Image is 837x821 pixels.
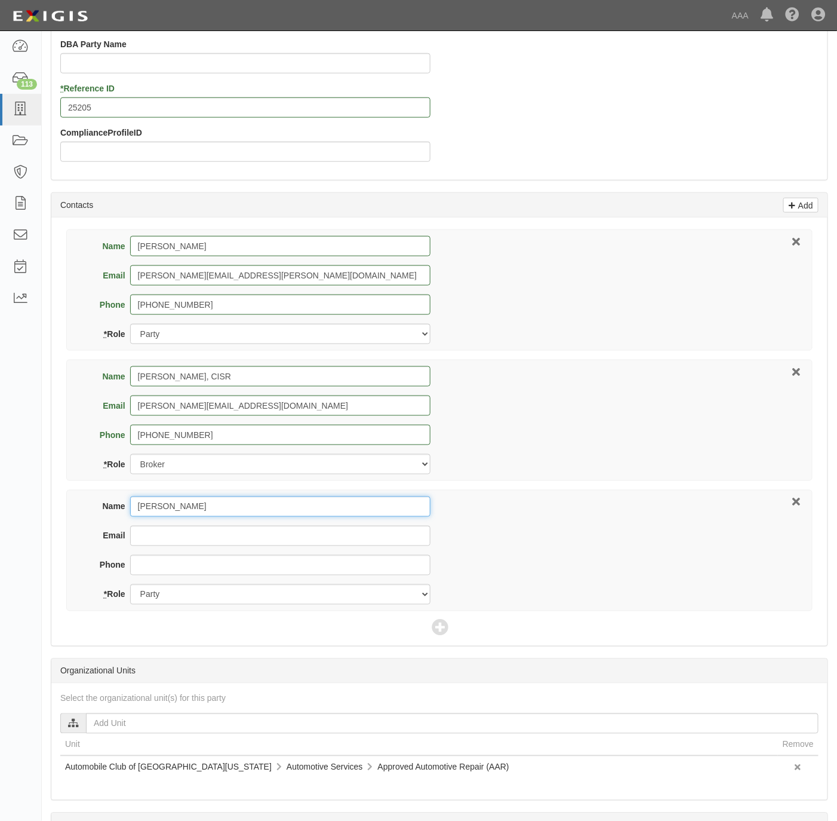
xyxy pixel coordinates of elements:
[88,589,130,601] label: Role
[88,299,130,311] label: Phone
[432,620,447,637] span: Add Contact
[778,734,818,756] th: Remove
[60,38,127,50] label: DBA Party Name
[88,530,130,542] label: Email
[88,269,130,281] label: Email
[104,459,107,469] abbr: required
[88,400,130,412] label: Email
[60,82,115,94] label: Reference ID
[726,4,755,27] a: AAA
[51,693,827,704] div: Select the organizational unit(s) for this party
[88,240,130,252] label: Name
[88,559,130,571] label: Phone
[60,734,778,756] th: Unit
[783,198,818,213] a: Add
[88,328,130,340] label: Role
[9,5,91,27] img: logo-5460c22ac91f19d4615b14bd174203de0afe785f0fc80cf4dbbc73dc1793850b.png
[86,713,818,734] input: Add Unit
[88,501,130,513] label: Name
[104,590,107,599] abbr: required
[287,762,363,772] span: Automotive Services
[65,762,272,772] span: Automobile Club of [GEOGRAPHIC_DATA][US_STATE]
[51,193,827,217] div: Contacts
[88,370,130,382] label: Name
[378,762,509,772] span: Approved Automotive Repair (AAR)
[51,659,827,684] div: Organizational Units
[88,429,130,441] label: Phone
[795,198,813,212] p: Add
[60,84,63,93] abbr: required
[785,8,799,23] i: Help Center - Complianz
[60,127,142,139] label: ComplianceProfileID
[88,458,130,470] label: Role
[17,79,37,90] div: 113
[104,329,107,339] abbr: required
[795,761,802,774] a: Remove organizational unit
